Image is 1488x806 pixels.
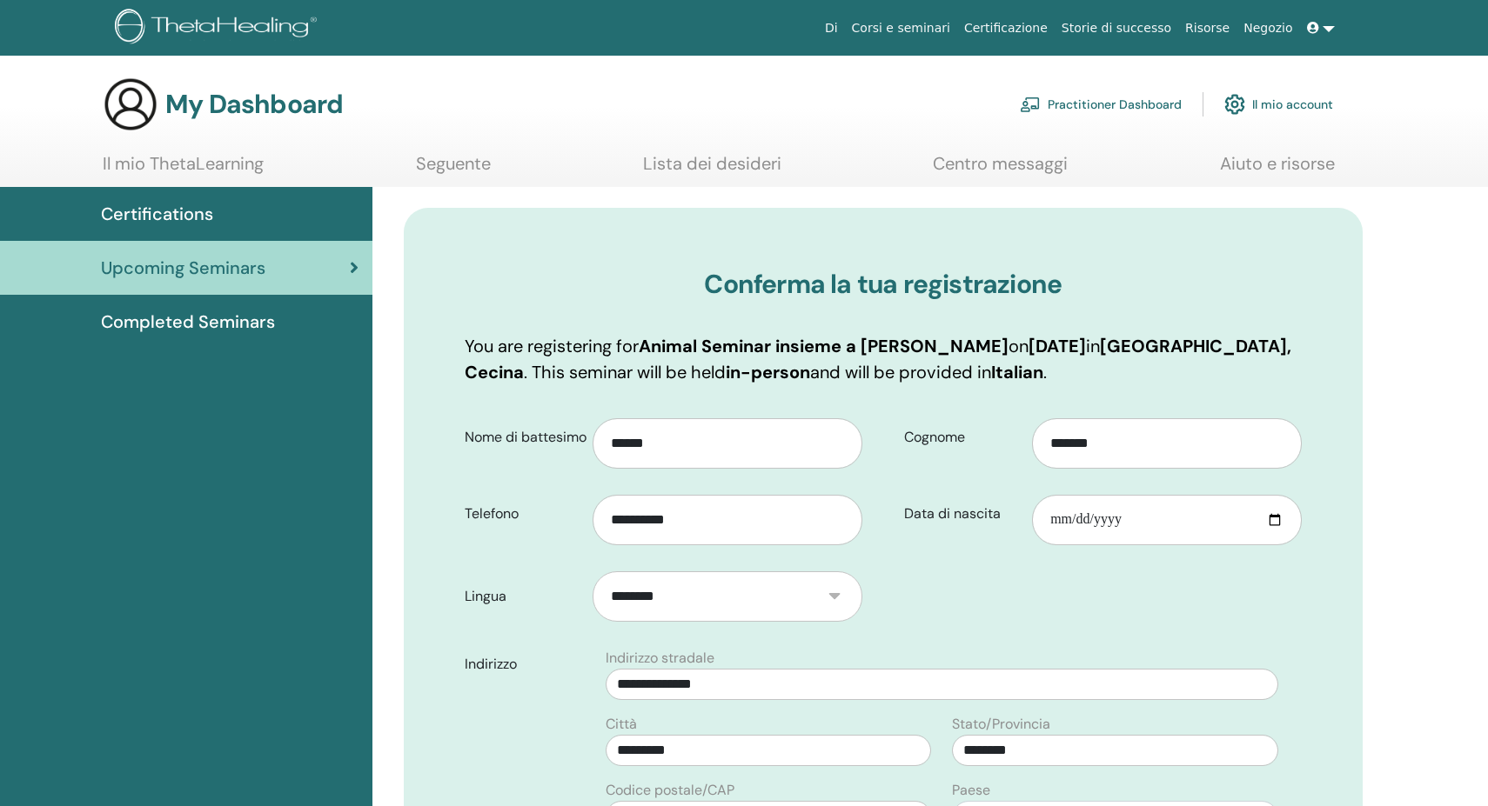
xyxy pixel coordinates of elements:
a: Seguente [416,153,491,187]
a: Aiuto e risorse [1220,153,1335,187]
b: Animal Seminar insieme a [PERSON_NAME] [639,335,1009,357]
a: Corsi e seminari [845,12,957,44]
p: You are registering for on in . This seminar will be held and will be provided in . [465,333,1303,385]
img: cog.svg [1224,90,1245,119]
a: Lista dei desideri [643,153,781,187]
a: Risorse [1178,12,1237,44]
label: Telefono [452,497,593,530]
b: Italian [991,361,1043,383]
h3: Conferma la tua registrazione [465,269,1303,300]
a: Certificazione [957,12,1055,44]
img: logo.png [115,9,323,48]
b: [DATE] [1029,335,1086,357]
a: Il mio ThetaLearning [103,153,264,187]
a: Di [818,12,845,44]
label: Indirizzo stradale [606,648,714,669]
label: Lingua [452,580,593,613]
b: in-person [726,361,810,383]
img: generic-user-icon.jpg [103,77,158,132]
span: Upcoming Seminars [101,255,265,281]
img: chalkboard-teacher.svg [1020,97,1041,112]
a: Negozio [1237,12,1299,44]
label: Cognome [891,421,1032,454]
span: Certifications [101,201,213,227]
h3: My Dashboard [165,89,343,120]
span: Completed Seminars [101,309,275,335]
label: Paese [952,780,990,801]
label: Data di nascita [891,497,1032,530]
label: Stato/Provincia [952,714,1050,735]
label: Indirizzo [452,648,595,681]
a: Il mio account [1224,85,1333,123]
a: Storie di successo [1055,12,1178,44]
a: Practitioner Dashboard [1020,85,1182,123]
label: Città [606,714,637,735]
label: Nome di battesimo [452,421,593,454]
a: Centro messaggi [933,153,1068,187]
label: Codice postale/CAP [606,780,734,801]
